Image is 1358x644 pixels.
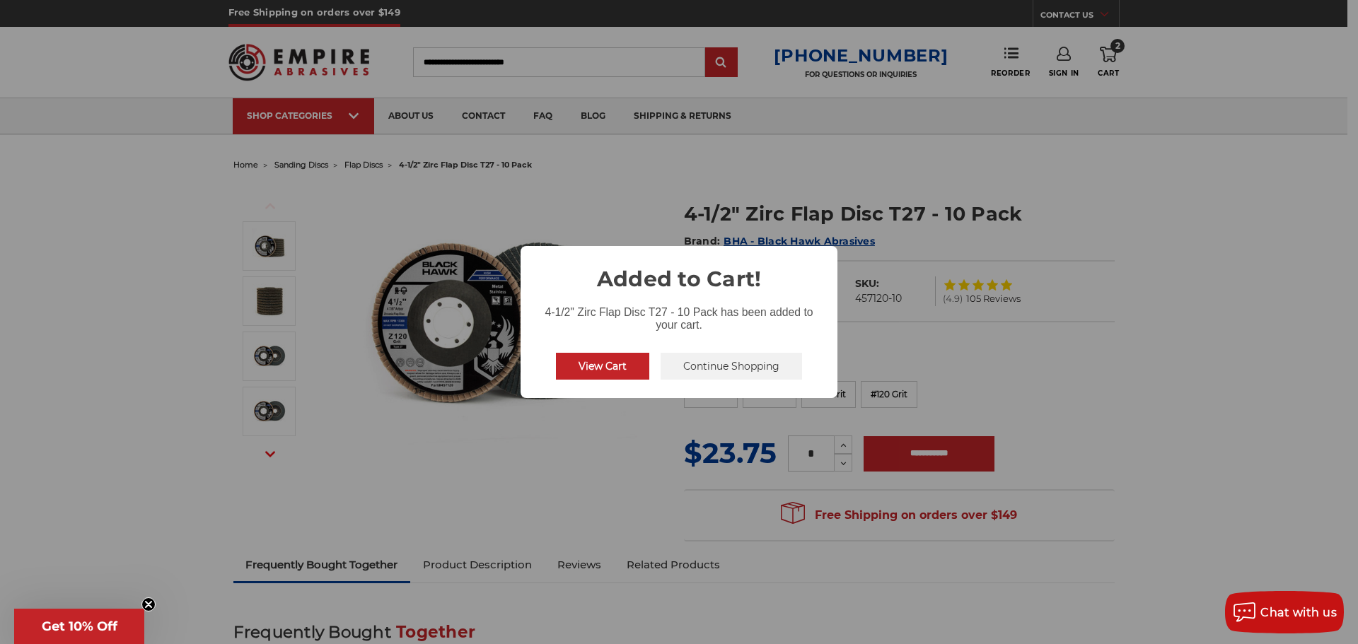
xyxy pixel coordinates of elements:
span: Chat with us [1260,606,1337,619]
h2: Added to Cart! [521,246,837,295]
button: Chat with us [1225,591,1344,633]
span: Get 10% Off [42,619,117,634]
button: View Cart [556,353,649,380]
div: 4-1/2" Zirc Flap Disc T27 - 10 Pack has been added to your cart. [521,295,837,334]
button: Continue Shopping [661,353,802,380]
button: Close teaser [141,597,156,611]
